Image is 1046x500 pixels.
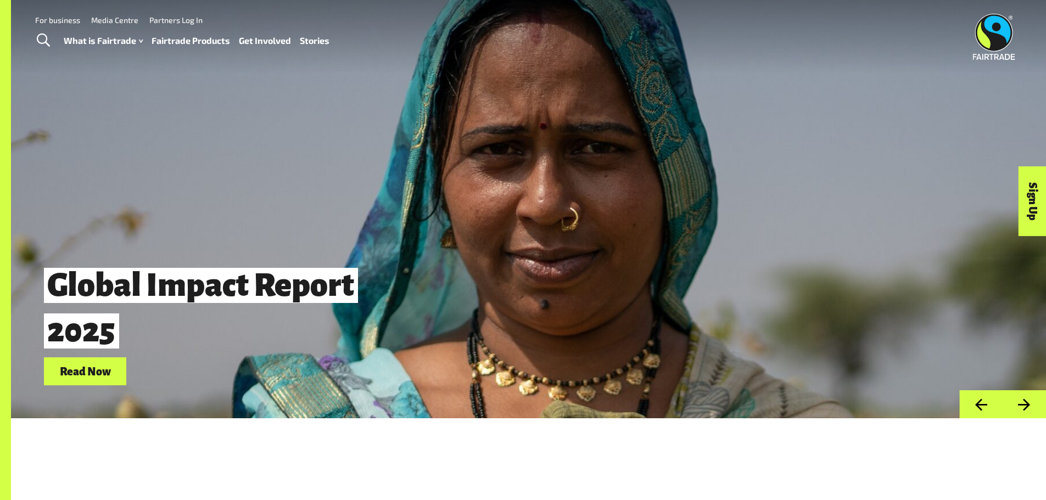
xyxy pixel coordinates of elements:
[35,15,80,25] a: For business
[44,357,126,385] a: Read Now
[959,390,1003,418] button: Previous
[152,33,230,49] a: Fairtrade Products
[30,27,57,54] a: Toggle Search
[1003,390,1046,418] button: Next
[149,15,203,25] a: Partners Log In
[44,268,358,349] span: Global Impact Report 2025
[300,33,329,49] a: Stories
[64,33,143,49] a: What is Fairtrade
[973,14,1015,60] img: Fairtrade Australia New Zealand logo
[91,15,138,25] a: Media Centre
[239,33,291,49] a: Get Involved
